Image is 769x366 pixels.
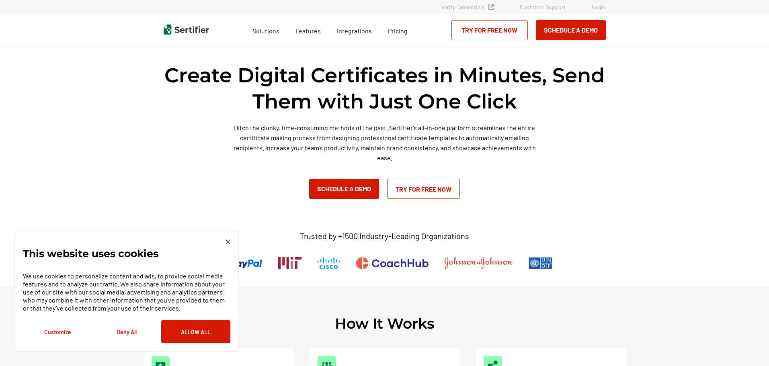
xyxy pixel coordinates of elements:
a: Login [592,4,606,10]
p: We use cookies to personalize content and ads, to provide social media features and to analyze ou... [23,272,230,312]
img: Johnson & Johnson [445,257,512,269]
h2: How It Works [335,315,435,332]
span: Pricing [388,27,408,35]
span: Features [295,25,321,35]
p: Ditch the clunky, time-consuming methods of the past. Sertifier’s all-in-one platform streamlines... [230,123,539,163]
a: Verify Credentials [441,4,494,10]
img: UNDP [529,257,552,269]
a: Integrations [337,25,372,35]
button: Schedule a Demo [309,179,379,199]
button: Customize [23,320,92,343]
span: Integrations [337,27,372,35]
p: This website uses cookies [23,249,158,258]
img: Massachusetts Institute of Technology [278,257,301,269]
img: Cookie Popup Close [226,239,230,244]
a: Pricing [388,25,408,35]
span: Solutions [252,25,279,35]
img: Verified [488,4,494,10]
img: CoachHub [356,257,429,269]
img: Sertifier | Digital Credentialing Platform [164,25,209,35]
img: PayPal [217,257,262,269]
img: Cisco [318,257,340,269]
a: Customer Support [520,4,566,10]
p: Trusted by +1500 Industry-Leading Organizations [300,231,469,241]
h1: Create Digital Certificates in Minutes, Send Them with Just One Click [164,62,606,115]
button: Schedule a Demo [536,20,606,40]
a: Try for Free Now [387,179,460,199]
button: Allow All [161,320,230,343]
button: Deny All [92,320,161,343]
a: Try for Free Now [451,20,528,40]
